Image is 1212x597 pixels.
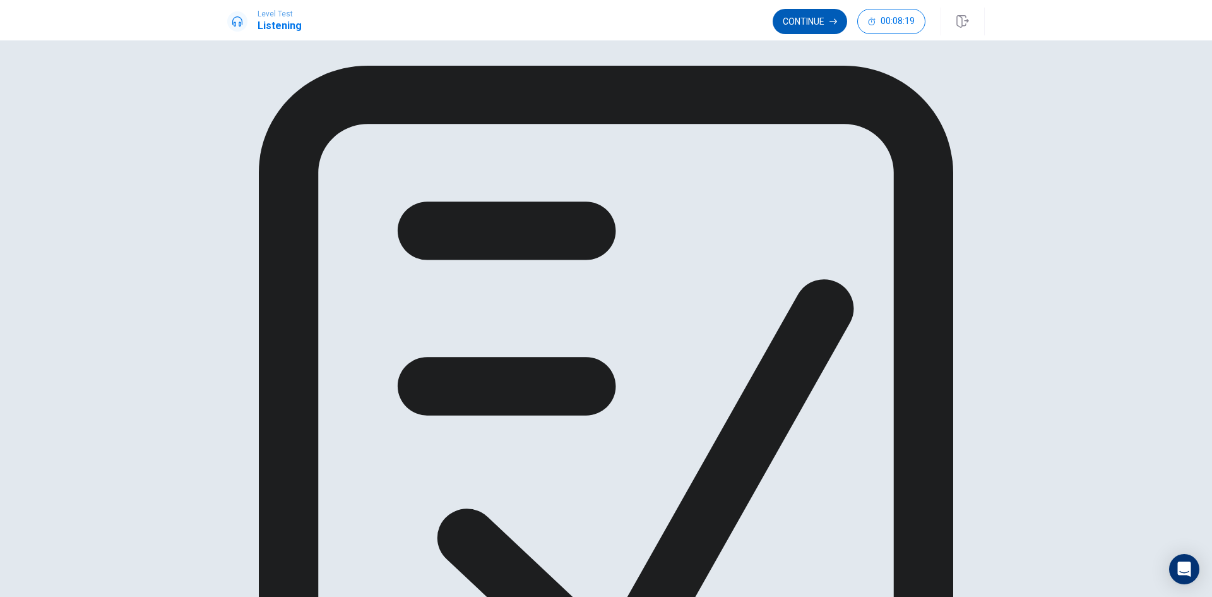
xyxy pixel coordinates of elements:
h1: Listening [258,18,302,33]
span: 00:08:19 [881,16,915,27]
button: 00:08:19 [857,9,925,34]
span: Level Test [258,9,302,18]
div: Open Intercom Messenger [1169,554,1199,584]
button: Continue [773,9,847,34]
